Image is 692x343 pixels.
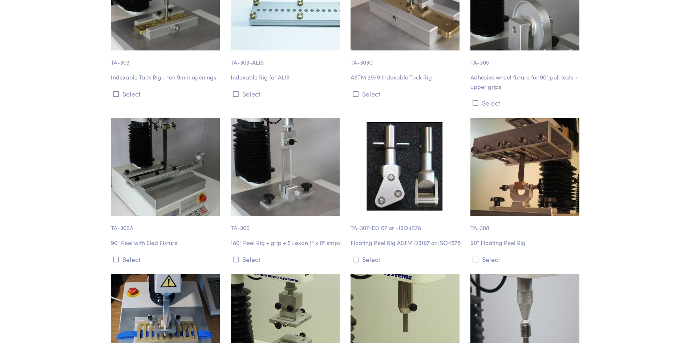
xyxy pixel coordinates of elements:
[231,88,342,100] button: Select
[111,88,222,100] button: Select
[111,216,222,233] p: TA-305A
[470,216,582,233] p: TA-308
[231,73,342,82] p: Indexable Rig for ALIS
[351,50,462,67] p: TA-303C
[470,50,582,67] p: TA-305
[470,238,582,248] p: 90° Floating Peel Rig
[470,118,579,216] img: floating-peel.jpg
[111,118,220,216] img: ta-305a_90-degree-peel-sled.jpg
[470,253,582,265] button: Select
[231,216,342,233] p: TA-306
[231,50,342,67] p: TA-303-ALIS
[351,73,462,82] p: ASTM 2979 Indexable Tack Rig
[111,253,222,265] button: Select
[351,253,462,265] button: Select
[111,73,222,82] p: Indexable Tack Rig - ten 9mm openings
[231,118,340,216] img: ta-306_180-degree-peel-fixture.jpg
[111,50,222,67] p: TA-303
[470,73,582,91] p: Adhesive wheel fixture for 90° pull tests + upper grips
[351,238,462,248] p: Floating Peel Rig ASTM D3167 or ISO4578
[351,88,462,100] button: Select
[111,238,222,248] p: 90° Peel with Sled Fixture
[470,97,582,109] button: Select
[231,253,342,265] button: Select
[351,118,460,216] img: adhesion-ta_307_d3167-floating_peel_rig-2.jpg
[351,216,462,233] p: TA-307-D3167 or -ISO4578
[231,238,342,248] p: 180° Peel Rig + grip + 5 Lexan 1" x 6" strips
